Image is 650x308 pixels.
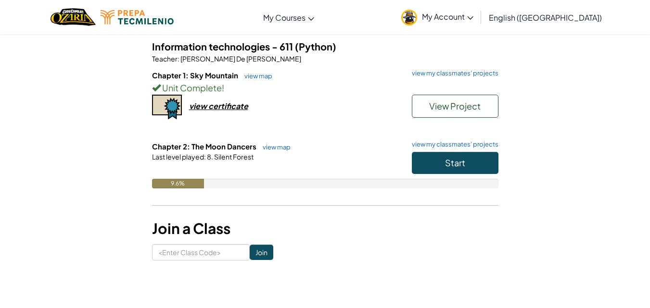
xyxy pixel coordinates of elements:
[489,12,602,23] span: English ([GEOGRAPHIC_DATA])
[51,7,95,27] img: Home
[161,82,222,93] span: Unit Complete
[213,152,254,161] span: Silent Forest
[152,101,248,111] a: view certificate
[152,142,258,151] span: Chapter 2: The Moon Dancers
[152,152,204,161] span: Last level played
[222,82,224,93] span: !
[484,4,607,30] a: English ([GEOGRAPHIC_DATA])
[152,179,204,188] div: 9.6%
[204,152,206,161] span: :
[258,4,319,30] a: My Courses
[429,100,481,111] span: View Project
[152,244,250,260] input: <Enter Class Code>
[412,152,498,174] button: Start
[445,157,465,168] span: Start
[189,101,248,111] div: view certificate
[152,218,498,239] h3: Join a Class
[407,70,498,76] a: view my classmates' projects
[101,10,174,25] img: Tecmilenio logo
[152,95,182,120] img: certificate-icon.png
[240,72,272,80] a: view map
[258,143,291,151] a: view map
[152,71,240,80] span: Chapter 1: Sky Mountain
[401,10,417,25] img: avatar
[179,54,301,63] span: [PERSON_NAME] De [PERSON_NAME]
[51,7,95,27] a: Ozaria by CodeCombat logo
[206,152,213,161] span: 8.
[250,245,273,260] input: Join
[407,141,498,148] a: view my classmates' projects
[178,54,179,63] span: :
[263,12,306,23] span: My Courses
[152,54,178,63] span: Teacher
[422,12,473,22] span: My Account
[152,40,295,52] span: Information technologies - 611
[412,95,498,118] button: View Project
[396,2,478,32] a: My Account
[295,40,336,52] span: (Python)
